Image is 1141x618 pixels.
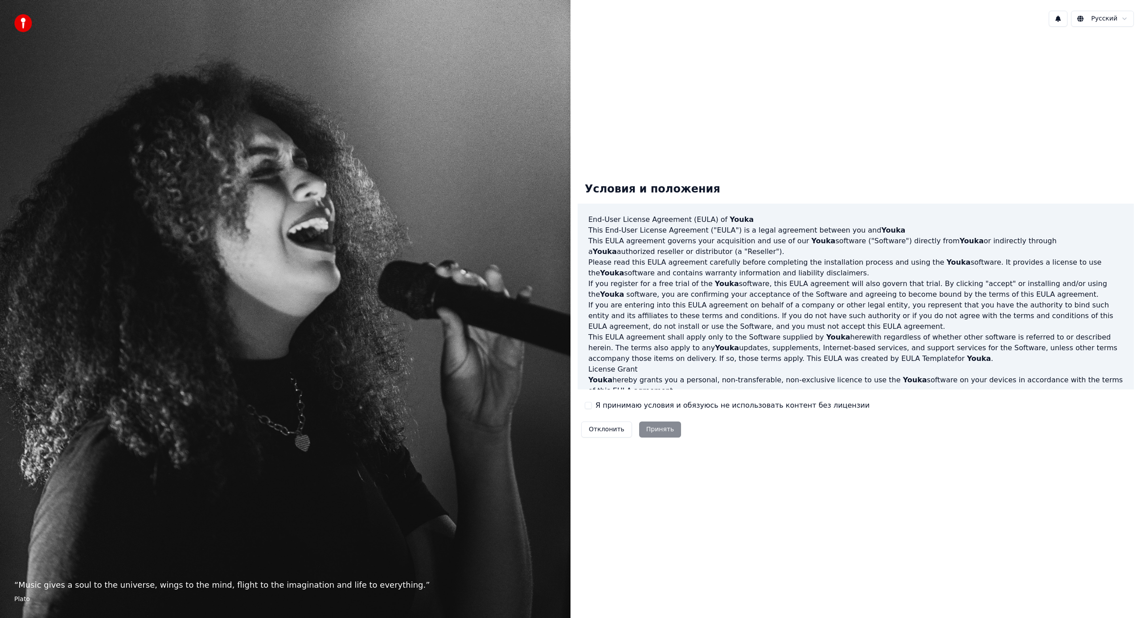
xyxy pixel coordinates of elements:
[901,354,955,363] a: EULA Template
[715,279,739,288] span: Youka
[581,422,632,438] button: Отклонить
[881,226,905,234] span: Youka
[588,376,612,384] span: Youka
[14,579,556,591] p: “ Music gives a soul to the universe, wings to the mind, flight to the imagination and life to ev...
[578,175,727,204] div: Условия и положения
[903,376,927,384] span: Youka
[947,258,971,266] span: Youka
[588,375,1123,396] p: hereby grants you a personal, non-transferable, non-exclusive licence to use the software on your...
[588,225,1123,236] p: This End-User License Agreement ("EULA") is a legal agreement between you and
[588,278,1123,300] p: If you register for a free trial of the software, this EULA agreement will also govern that trial...
[600,269,624,277] span: Youka
[14,595,556,604] footer: Plato
[960,237,984,245] span: Youka
[588,236,1123,257] p: This EULA agreement governs your acquisition and use of our software ("Software") directly from o...
[588,257,1123,278] p: Please read this EULA agreement carefully before completing the installation process and using th...
[14,14,32,32] img: youka
[715,344,739,352] span: Youka
[967,354,991,363] span: Youka
[595,400,870,411] label: Я принимаю условия и обязуюсь не использовать контент без лицензии
[811,237,835,245] span: Youka
[600,290,624,299] span: Youka
[826,333,850,341] span: Youka
[588,364,1123,375] h3: License Grant
[588,332,1123,364] p: This EULA agreement shall apply only to the Software supplied by herewith regardless of whether o...
[588,214,1123,225] h3: End-User License Agreement (EULA) of
[730,215,754,224] span: Youka
[588,300,1123,332] p: If you are entering into this EULA agreement on behalf of a company or other legal entity, you re...
[593,247,617,256] span: Youka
